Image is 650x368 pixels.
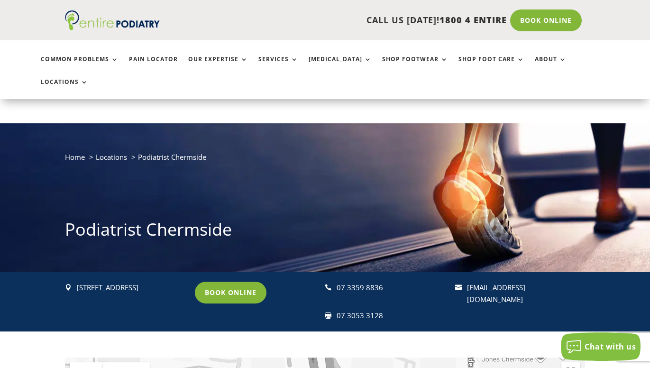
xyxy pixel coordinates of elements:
[77,282,187,294] div: [STREET_ADDRESS]
[65,284,72,291] span: 
[510,9,582,31] a: Book Online
[458,56,524,76] a: Shop Foot Care
[309,56,372,76] a: [MEDICAL_DATA]
[65,151,585,170] nav: breadcrumb
[183,14,507,27] p: CALL US [DATE]!
[258,56,298,76] a: Services
[467,283,525,304] a: [EMAIL_ADDRESS][DOMAIN_NAME]
[188,56,248,76] a: Our Expertise
[325,284,331,291] span: 
[561,332,641,361] button: Chat with us
[535,56,567,76] a: About
[337,310,447,322] div: 07 3053 3128
[382,56,448,76] a: Shop Footwear
[337,282,447,294] p: 07 3359 8836
[195,282,266,304] a: Book Online
[439,14,507,26] span: 1800 4 ENTIRE
[65,23,160,32] a: Entire Podiatry
[129,56,178,76] a: Pain Locator
[138,152,206,162] span: Podiatrist Chermside
[585,341,636,352] span: Chat with us
[65,218,585,246] h1: Podiatrist Chermside
[41,56,119,76] a: Common Problems
[325,312,331,319] span: 
[455,284,462,291] span: 
[96,152,127,162] a: Locations
[65,10,160,30] img: logo (1)
[41,79,88,99] a: Locations
[65,152,85,162] a: Home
